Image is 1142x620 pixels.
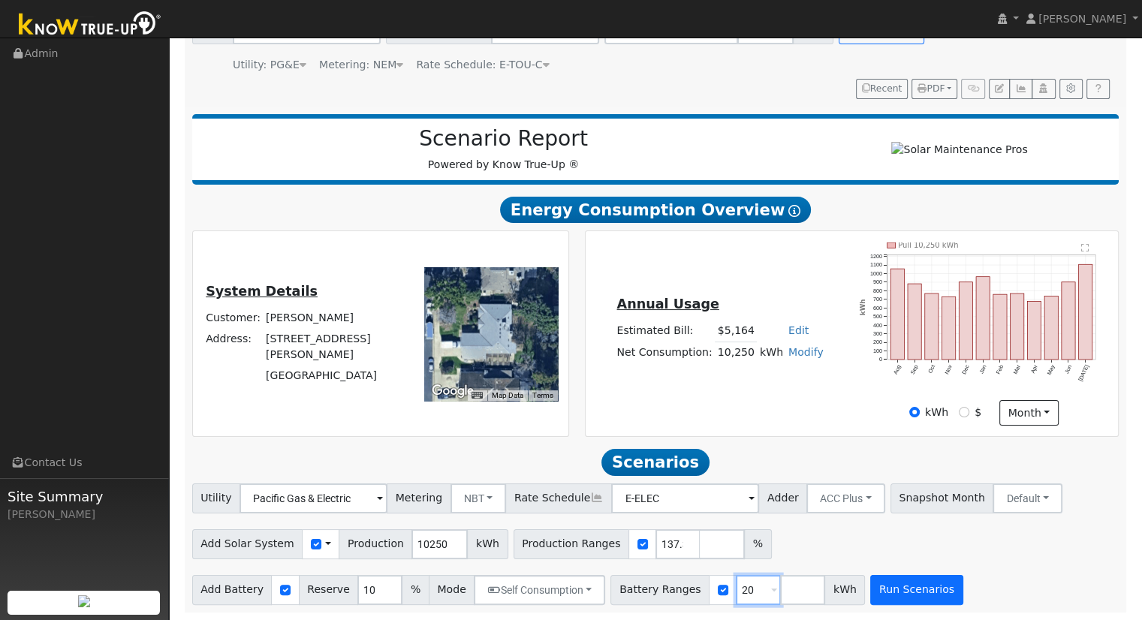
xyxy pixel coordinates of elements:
text:  [1082,243,1090,252]
input: Select a Rate Schedule [611,483,759,513]
button: Multi-Series Graph [1009,79,1032,100]
span: Energy Consumption Overview [500,197,811,224]
input: Select a Utility [240,483,387,513]
text: 1000 [870,269,882,276]
text: Sep [909,364,920,376]
input: $ [959,407,969,417]
td: Net Consumption: [614,342,715,363]
a: Open this area in Google Maps (opens a new window) [428,381,478,401]
text: Apr [1030,363,1040,375]
span: Add Solar System [192,529,303,559]
button: Login As [1032,79,1055,100]
span: Metering [387,483,451,513]
a: Edit [788,324,809,336]
rect: onclick="" [925,293,939,360]
a: Help Link [1086,79,1110,100]
text: Aug [892,364,902,376]
td: [PERSON_NAME] [264,308,404,329]
td: [STREET_ADDRESS][PERSON_NAME] [264,329,404,366]
rect: onclick="" [960,281,973,360]
text: Mar [1012,363,1023,375]
text: kWh [860,299,867,315]
text: 200 [873,339,882,345]
td: Estimated Bill: [614,321,715,342]
td: $5,164 [715,321,757,342]
text: Oct [927,364,937,375]
text: 600 [873,304,882,311]
button: Recent [856,79,908,100]
button: Edit User [989,79,1010,100]
rect: onclick="" [994,294,1008,360]
button: ACC Plus [806,483,885,513]
i: Show Help [788,205,800,217]
a: Modify [788,346,824,358]
u: System Details [206,284,318,299]
span: Snapshot Month [890,483,994,513]
text: Pull 10,250 kWh [899,241,960,249]
span: Alias: None [416,59,549,71]
text: [DATE] [1077,364,1091,383]
button: Default [993,483,1062,513]
a: Terms (opens in new tab) [532,391,553,399]
td: Address: [203,329,264,366]
span: Production [339,529,412,559]
label: $ [975,405,981,420]
span: kWh [824,575,865,605]
text: Nov [944,363,954,375]
rect: onclick="" [1011,293,1024,360]
button: Settings [1059,79,1083,100]
span: Production Ranges [514,529,629,559]
span: kWh [467,529,508,559]
text: 0 [879,356,882,363]
text: 300 [873,330,882,337]
span: PDF [918,83,945,94]
text: Feb [996,364,1005,375]
rect: onclick="" [942,296,956,360]
button: NBT [450,483,507,513]
text: 100 [873,348,882,354]
h2: Scenario Report [207,126,800,152]
span: Mode [429,575,475,605]
div: [PERSON_NAME] [8,507,161,522]
span: % [402,575,429,605]
span: Scenarios [601,449,709,476]
span: Reserve [299,575,359,605]
text: Dec [961,363,972,375]
img: Google [428,381,478,401]
text: 700 [873,296,882,302]
button: PDF [911,79,957,100]
text: 500 [873,313,882,320]
span: Adder [758,483,807,513]
rect: onclick="" [890,269,904,360]
text: 900 [873,278,882,285]
text: 800 [873,287,882,293]
text: 1200 [870,252,882,259]
img: Solar Maintenance Pros [891,142,1027,158]
button: Map Data [492,390,523,401]
rect: onclick="" [1080,264,1093,360]
span: Add Battery [192,575,273,605]
span: Rate Schedule [505,483,612,513]
span: Site Summary [8,486,161,507]
rect: onclick="" [908,284,921,360]
td: kWh [757,342,785,363]
span: Battery Ranges [610,575,710,605]
td: 10,250 [715,342,757,363]
button: Run Scenarios [870,575,963,605]
button: Self Consumption [474,575,605,605]
div: Powered by Know True-Up ® [200,126,808,173]
span: Utility [192,483,241,513]
u: Annual Usage [616,296,719,312]
label: kWh [925,405,948,420]
div: Metering: NEM [319,57,403,73]
rect: onclick="" [977,276,990,360]
text: Jan [978,364,988,375]
button: month [999,400,1059,426]
td: [GEOGRAPHIC_DATA] [264,366,404,387]
text: 400 [873,321,882,328]
rect: onclick="" [1062,281,1076,360]
text: 1100 [870,261,882,268]
button: Keyboard shortcuts [472,390,482,401]
img: Know True-Up [11,8,169,42]
rect: onclick="" [1045,296,1059,360]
